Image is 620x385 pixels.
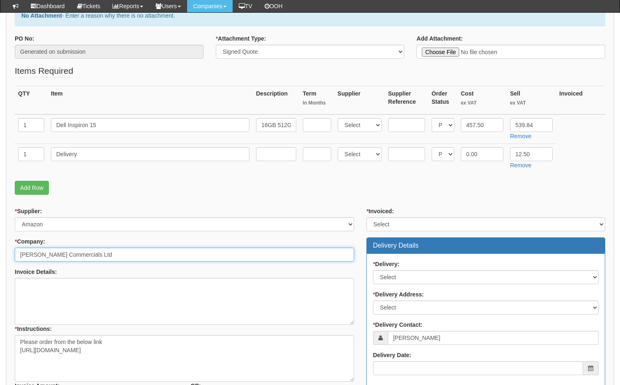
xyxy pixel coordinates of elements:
th: QTY [15,86,48,115]
h3: Delivery Details [373,242,599,249]
th: Supplier Reference [385,86,428,115]
label: Attachment Type: [216,34,266,43]
label: Delivery: [373,260,400,268]
b: No Attachment [21,12,62,19]
legend: Items Required [15,65,73,77]
p: - Enter a reason why there is no attachment. [21,11,599,20]
label: Invoiced: [366,207,394,215]
th: Term [300,86,334,115]
th: Supplier [334,86,385,115]
label: Delivery Address: [373,290,424,298]
a: Remove [510,162,531,169]
label: Company: [15,237,45,246]
small: ex VAT [461,100,503,107]
small: In Months [303,100,331,107]
small: ex VAT [510,100,553,107]
th: Order Status [428,86,458,115]
label: PO No: [15,34,34,43]
label: Delivery Contact: [373,321,423,329]
label: Add Attachment: [416,34,462,43]
th: Item [48,86,253,115]
th: Sell [507,86,556,115]
label: Delivery Date: [373,351,411,359]
label: Invoice Details: [15,268,57,276]
th: Cost [458,86,507,115]
a: Add Row [15,181,49,195]
th: Description [253,86,300,115]
th: Invoiced [556,86,605,115]
label: Instructions: [15,325,52,333]
label: Supplier: [15,207,42,215]
a: Remove [510,133,531,139]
